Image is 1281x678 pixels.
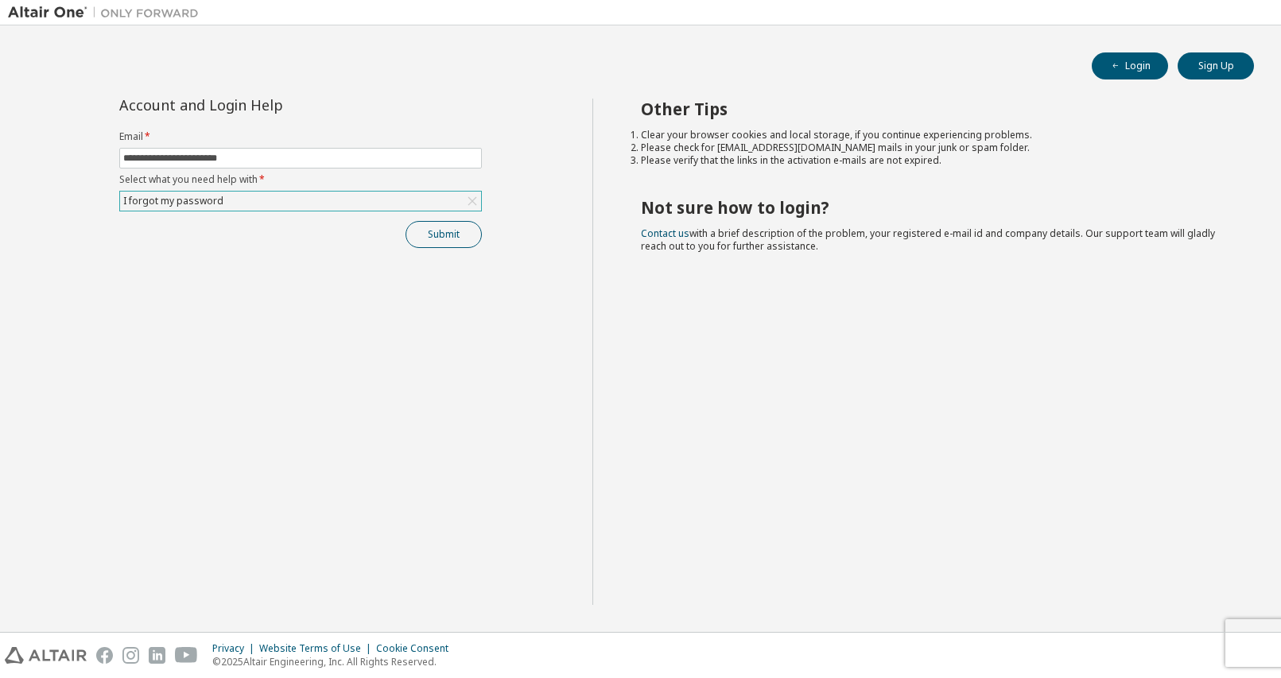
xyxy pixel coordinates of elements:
[119,99,410,111] div: Account and Login Help
[641,227,1215,253] span: with a brief description of the problem, your registered e-mail id and company details. Our suppo...
[96,647,113,664] img: facebook.svg
[641,99,1225,119] h2: Other Tips
[212,642,259,655] div: Privacy
[641,154,1225,167] li: Please verify that the links in the activation e-mails are not expired.
[376,642,458,655] div: Cookie Consent
[212,655,458,668] p: © 2025 Altair Engineering, Inc. All Rights Reserved.
[122,647,139,664] img: instagram.svg
[641,227,689,240] a: Contact us
[1178,52,1254,79] button: Sign Up
[5,647,87,664] img: altair_logo.svg
[119,130,482,143] label: Email
[8,5,207,21] img: Altair One
[406,221,482,248] button: Submit
[641,129,1225,141] li: Clear your browser cookies and local storage, if you continue experiencing problems.
[1092,52,1168,79] button: Login
[175,647,198,664] img: youtube.svg
[120,192,481,211] div: I forgot my password
[259,642,376,655] div: Website Terms of Use
[641,141,1225,154] li: Please check for [EMAIL_ADDRESS][DOMAIN_NAME] mails in your junk or spam folder.
[641,197,1225,218] h2: Not sure how to login?
[149,647,165,664] img: linkedin.svg
[121,192,226,210] div: I forgot my password
[119,173,482,186] label: Select what you need help with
